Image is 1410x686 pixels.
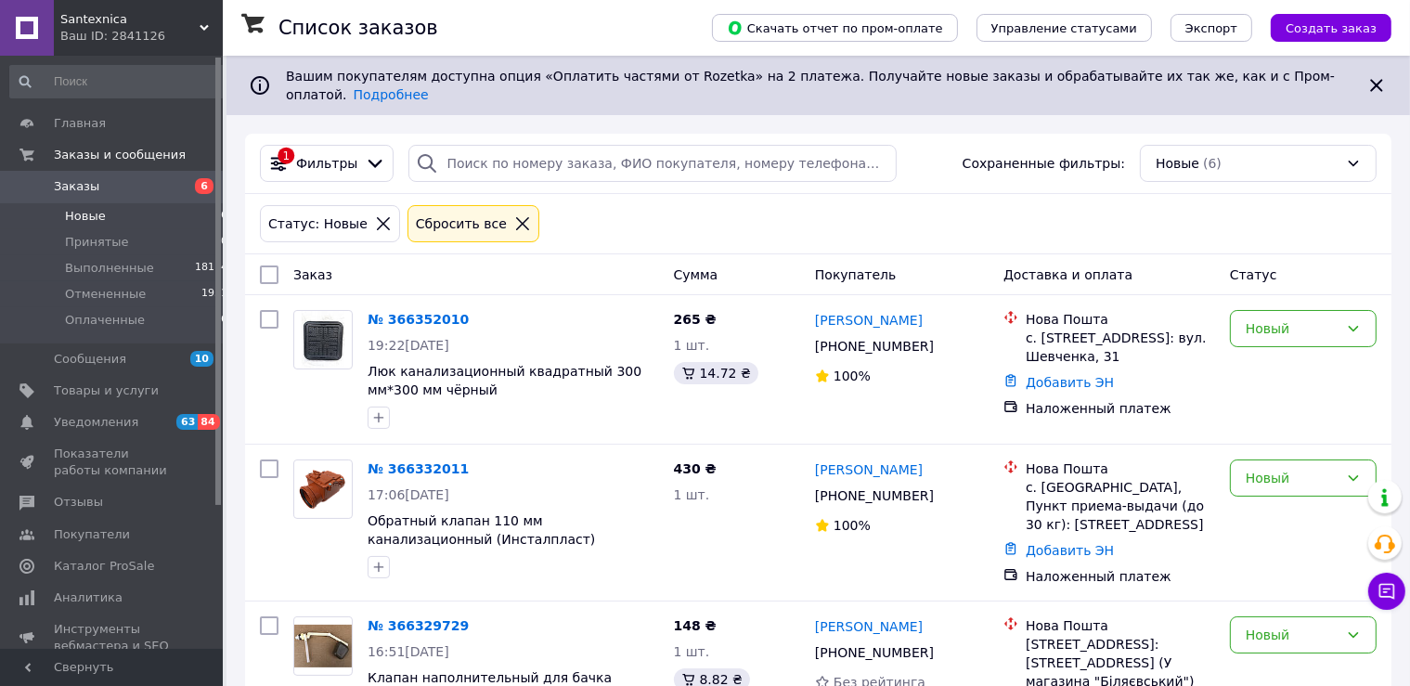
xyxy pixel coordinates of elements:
[9,65,229,98] input: Поиск
[293,459,353,519] a: Фото товару
[674,362,758,384] div: 14.72 ₴
[221,234,227,251] span: 0
[176,414,198,430] span: 63
[1026,329,1215,366] div: с. [STREET_ADDRESS]: вул. Шевченка, 31
[354,87,429,102] a: Подробнее
[60,11,200,28] span: Santexnica
[815,617,923,636] a: [PERSON_NAME]
[368,312,469,327] a: № 366352010
[368,487,449,502] span: 17:06[DATE]
[1171,14,1252,42] button: Экспорт
[54,382,159,399] span: Товары и услуги
[1368,573,1405,610] button: Чат с покупателем
[302,311,345,369] img: Фото товару
[1185,21,1237,35] span: Экспорт
[293,310,353,369] a: Фото товару
[1246,625,1339,645] div: Новый
[296,154,357,173] span: Фильтры
[811,333,938,359] div: [PHONE_NUMBER]
[815,460,923,479] a: [PERSON_NAME]
[190,351,213,367] span: 10
[368,618,469,633] a: № 366329729
[368,644,449,659] span: 16:51[DATE]
[412,214,511,234] div: Сбросить все
[368,461,469,476] a: № 366332011
[674,487,710,502] span: 1 шт.
[674,338,710,353] span: 1 шт.
[1026,310,1215,329] div: Нова Пошта
[811,640,938,666] div: [PHONE_NUMBER]
[1003,267,1132,282] span: Доставка и оплата
[963,154,1125,173] span: Сохраненные фильтры:
[1203,156,1222,171] span: (6)
[293,267,332,282] span: Заказ
[1246,318,1339,339] div: Новый
[811,483,938,509] div: [PHONE_NUMBER]
[54,446,172,479] span: Показатели работы компании
[991,21,1137,35] span: Управление статусами
[195,260,227,277] span: 18114
[54,621,172,654] span: Инструменты вебмастера и SEO
[265,214,371,234] div: Статус: Новые
[727,19,943,36] span: Скачать отчет по пром-оплате
[834,518,871,533] span: 100%
[674,461,717,476] span: 430 ₴
[1246,468,1339,488] div: Новый
[221,312,227,329] span: 6
[54,115,106,132] span: Главная
[221,208,227,225] span: 6
[368,513,595,547] a: Обратный клапан 110 мм канализационный (Инсталпласт)
[278,17,438,39] h1: Список заказов
[1026,478,1215,534] div: с. [GEOGRAPHIC_DATA], Пункт приема-выдачи (до 30 кг): [STREET_ADDRESS]
[1026,459,1215,478] div: Нова Пошта
[54,494,103,511] span: Отзывы
[65,260,154,277] span: Выполненные
[674,312,717,327] span: 265 ₴
[60,28,223,45] div: Ваш ID: 2841126
[294,625,352,668] img: Фото товару
[712,14,958,42] button: Скачать отчет по пром-оплате
[834,369,871,383] span: 100%
[1026,543,1114,558] a: Добавить ЭН
[54,351,126,368] span: Сообщения
[815,267,897,282] span: Покупатель
[65,312,145,329] span: Оплаченные
[977,14,1152,42] button: Управление статусами
[54,178,99,195] span: Заказы
[198,414,219,430] span: 84
[201,286,227,303] span: 1951
[54,589,123,606] span: Аналитика
[1026,616,1215,635] div: Нова Пошта
[65,286,146,303] span: Отмененные
[674,267,718,282] span: Сумма
[815,311,923,330] a: [PERSON_NAME]
[1026,567,1215,586] div: Наложенный платеж
[1271,14,1391,42] button: Создать заказ
[195,178,213,194] span: 6
[1252,19,1391,34] a: Создать заказ
[408,145,897,182] input: Поиск по номеру заказа, ФИО покупателя, номеру телефона, Email, номеру накладной
[65,208,106,225] span: Новые
[54,558,154,575] span: Каталог ProSale
[286,69,1335,102] span: Вашим покупателям доступна опция «Оплатить частями от Rozetka» на 2 платежа. Получайте новые зака...
[368,364,641,397] a: Люк канализационный квадратный 300 мм*300 мм чёрный
[54,147,186,163] span: Заказы и сообщения
[674,644,710,659] span: 1 шт.
[674,618,717,633] span: 148 ₴
[1286,21,1377,35] span: Создать заказ
[1026,375,1114,390] a: Добавить ЭН
[1026,399,1215,418] div: Наложенный платеж
[1230,267,1277,282] span: Статус
[65,234,129,251] span: Принятые
[54,414,138,431] span: Уведомления
[54,526,130,543] span: Покупатели
[368,338,449,353] span: 19:22[DATE]
[1156,154,1199,173] span: Новые
[293,616,353,676] a: Фото товару
[294,468,352,511] img: Фото товару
